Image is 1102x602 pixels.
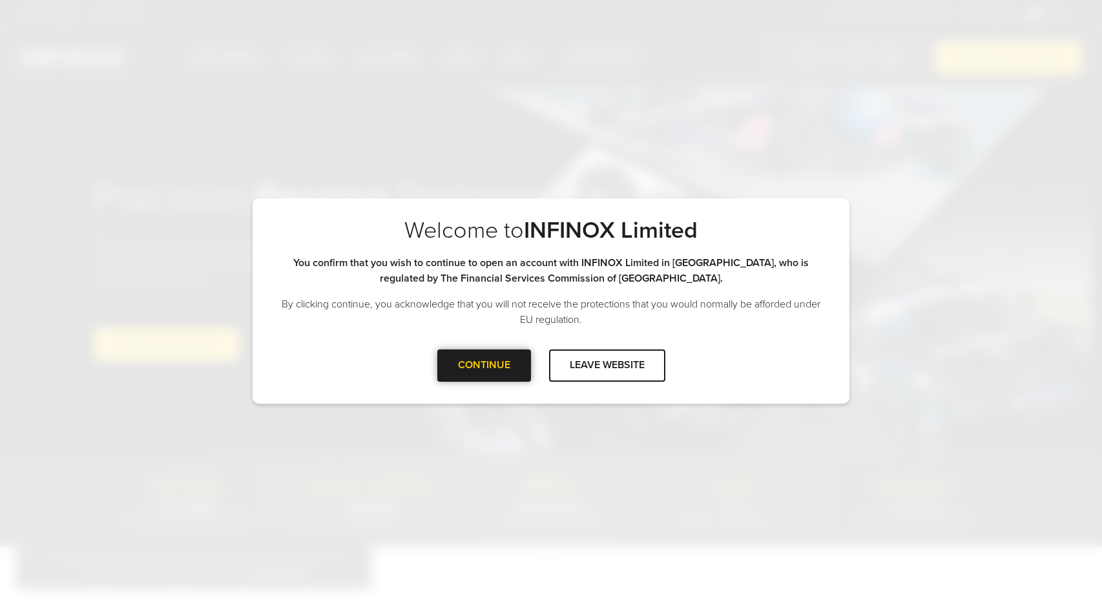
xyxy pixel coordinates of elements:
div: LEAVE WEBSITE [549,349,665,381]
strong: You confirm that you wish to continue to open an account with INFINOX Limited in [GEOGRAPHIC_DATA... [293,256,809,285]
div: CONTINUE [437,349,531,381]
p: Welcome to [278,216,824,245]
p: By clicking continue, you acknowledge that you will not receive the protections that you would no... [278,296,824,327]
strong: INFINOX Limited [524,216,698,244]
